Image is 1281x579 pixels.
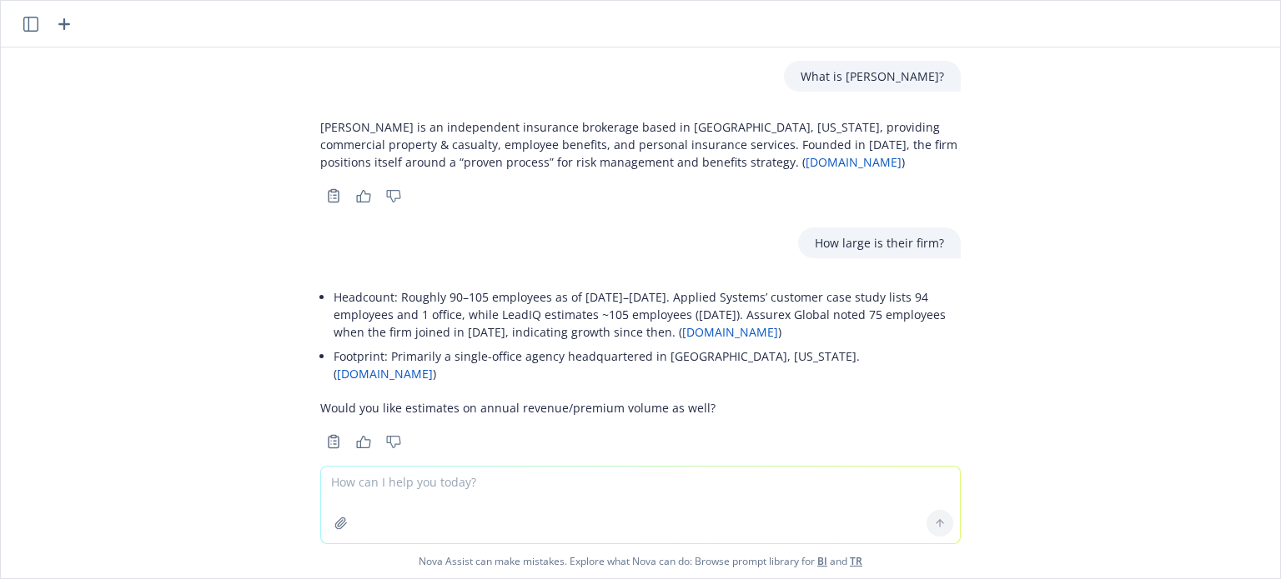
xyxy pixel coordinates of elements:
[850,554,862,568] a: TR
[682,324,778,340] a: [DOMAIN_NAME]
[8,544,1273,578] span: Nova Assist can make mistakes. Explore what Nova can do: Browse prompt library for and
[337,366,433,382] a: [DOMAIN_NAME]
[334,344,961,386] li: Footprint: Primarily a single-office agency headquartered in [GEOGRAPHIC_DATA], [US_STATE]. ( )
[806,154,902,170] a: [DOMAIN_NAME]
[815,234,944,252] p: How large is their firm?
[320,399,961,417] p: Would you like estimates on annual revenue/premium volume as well?
[326,434,341,449] svg: Copy to clipboard
[320,118,961,171] p: [PERSON_NAME] is an independent insurance brokerage based in [GEOGRAPHIC_DATA], [US_STATE], provi...
[801,67,944,85] p: What is [PERSON_NAME]?
[380,430,407,453] button: Thumbs down
[380,184,407,207] button: Thumbs down
[326,188,341,203] svg: Copy to clipboard
[334,285,961,344] li: Headcount: Roughly 90–105 employees as of [DATE]–[DATE]. Applied Systems’ customer case study lis...
[817,554,827,568] a: BI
